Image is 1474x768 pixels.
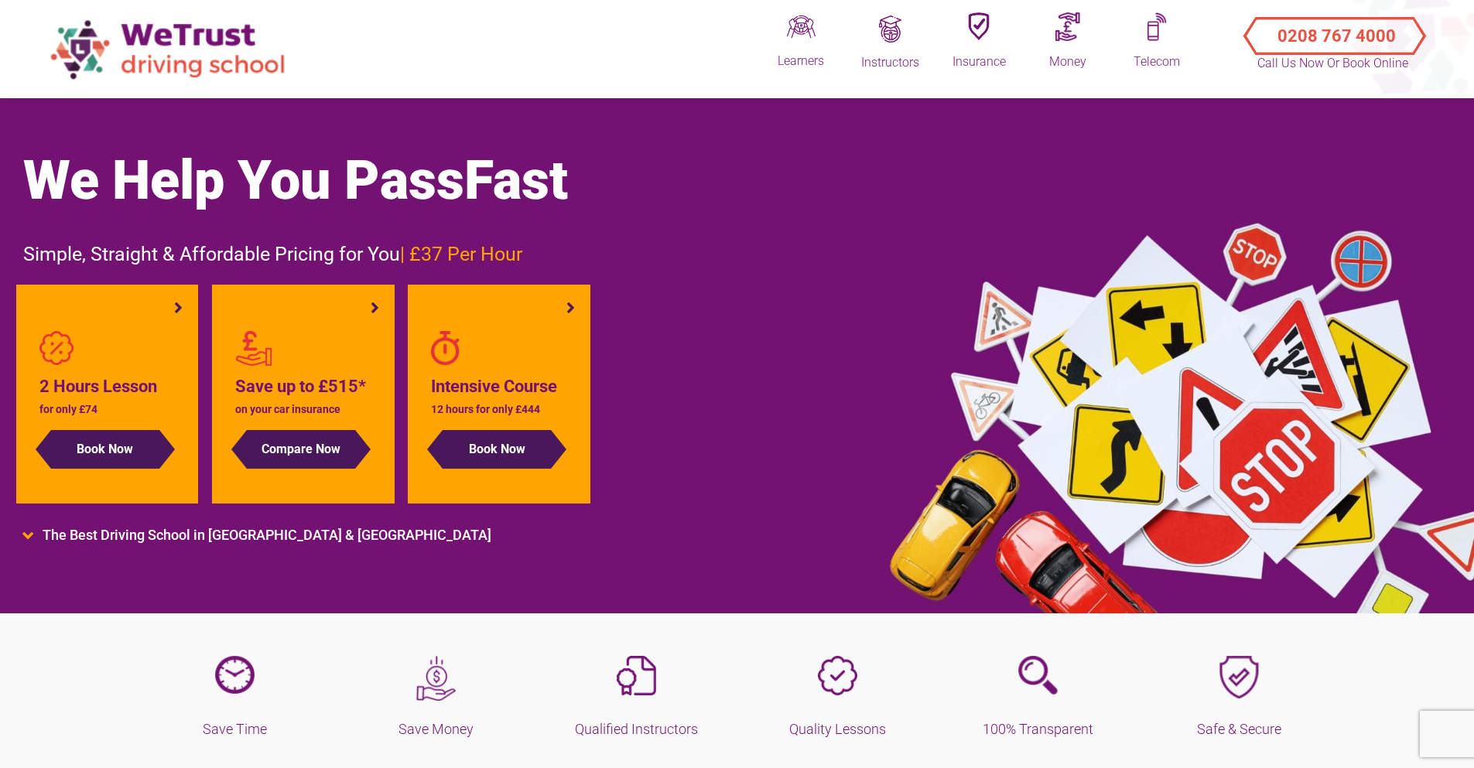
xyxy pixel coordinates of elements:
img: stopwatch-regular.png [431,331,459,366]
span: for only £74 [39,403,97,415]
h4: Save up to £515* [235,374,371,400]
img: Driveq.png [787,12,816,41]
img: wall-clock.png [215,656,255,694]
img: save-money.png [416,656,456,701]
h5: Save Money [347,719,525,740]
button: Book Now [443,430,551,469]
h5: Qualified Instructors [548,719,726,740]
li: The Best Driving School in [GEOGRAPHIC_DATA] & [GEOGRAPHIC_DATA] [23,527,1229,544]
button: Compare Now [247,430,355,469]
h5: Safe & Secure [1151,719,1329,740]
img: Mobileq.png [1147,12,1168,41]
span: 12 hours for only £444 [431,403,540,415]
img: transparent-purple.png [1018,656,1058,695]
img: Moneyq.png [1055,12,1080,41]
h5: Quality Lessons [748,719,926,740]
a: 2 Hours Lesson for only £74 Book Now [39,331,176,469]
span: Fast [464,148,568,212]
span: | £37 Per Hour [400,243,522,265]
img: red-personal-loans2.png [235,331,272,366]
div: Telecom [1118,53,1195,71]
h4: 2 Hours Lesson [39,374,176,400]
img: Insuranceq.png [968,12,990,41]
button: Book Now [51,430,159,469]
a: Call Us Now or Book Online 0208 767 4000 [1230,4,1435,58]
div: Money [1029,53,1106,71]
h5: Save Time [146,719,324,740]
img: wetrust-ds-logo.png [39,9,302,90]
div: Insurance [940,53,1017,71]
a: Intensive Course 12 hours for only £444 Book Now [431,331,567,469]
img: badge-percent-light.png [39,331,74,366]
a: Save up to £515* on your car insurance Compare Now [235,331,371,469]
span: on your car insurance [235,403,340,415]
img: badge-check-light.png [818,656,857,695]
img: shield.png [1219,656,1259,698]
img: file-certificate-light.png [617,656,656,695]
div: Learners [762,53,840,70]
span: Simple, Straight & Affordable Pricing for You [23,243,522,265]
span: We Help You Pass [23,148,568,212]
button: Call Us Now or Book Online [1250,13,1416,44]
h5: 100% Transparent [949,719,1127,740]
h4: Intensive Course [431,374,567,400]
img: Trainingq.png [877,15,904,43]
p: Call Us Now or Book Online [1256,54,1411,73]
div: Instructors [851,54,929,71]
